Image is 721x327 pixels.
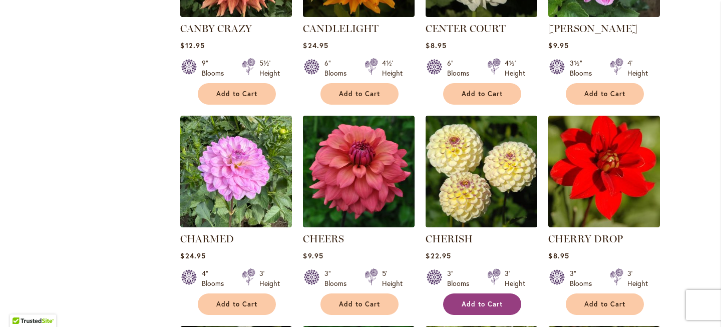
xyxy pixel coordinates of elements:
[324,58,352,78] div: 6" Blooms
[548,116,660,227] img: CHERRY DROP
[426,233,473,245] a: CHERISH
[462,90,503,98] span: Add to Cart
[566,83,644,105] button: Add to Cart
[259,58,280,78] div: 5½' Height
[382,58,403,78] div: 4½' Height
[303,251,323,260] span: $9.95
[548,41,568,50] span: $9.95
[548,23,637,35] a: [PERSON_NAME]
[339,300,380,308] span: Add to Cart
[339,90,380,98] span: Add to Cart
[180,41,204,50] span: $12.95
[426,220,537,229] a: CHERISH
[426,23,506,35] a: CENTER COURT
[548,220,660,229] a: CHERRY DROP
[548,251,569,260] span: $8.95
[303,220,415,229] a: CHEERS
[566,293,644,315] button: Add to Cart
[382,268,403,288] div: 5' Height
[180,116,292,227] img: CHARMED
[216,90,257,98] span: Add to Cart
[180,220,292,229] a: CHARMED
[320,83,399,105] button: Add to Cart
[426,10,537,19] a: CENTER COURT
[8,291,36,319] iframe: Launch Accessibility Center
[447,268,475,288] div: 3" Blooms
[570,268,598,288] div: 3" Blooms
[426,251,451,260] span: $22.95
[548,10,660,19] a: CHA CHING
[627,58,648,78] div: 4' Height
[303,10,415,19] a: CANDLELIGHT
[259,268,280,288] div: 3' Height
[447,58,475,78] div: 6" Blooms
[180,23,252,35] a: CANBY CRAZY
[443,83,521,105] button: Add to Cart
[584,90,625,98] span: Add to Cart
[303,41,328,50] span: $24.95
[627,268,648,288] div: 3' Height
[198,293,276,315] button: Add to Cart
[570,58,598,78] div: 3½" Blooms
[198,83,276,105] button: Add to Cart
[216,300,257,308] span: Add to Cart
[462,300,503,308] span: Add to Cart
[505,268,525,288] div: 3' Height
[548,233,623,245] a: CHERRY DROP
[180,251,205,260] span: $24.95
[180,10,292,19] a: Canby Crazy
[320,293,399,315] button: Add to Cart
[303,23,379,35] a: CANDLELIGHT
[202,268,230,288] div: 4" Blooms
[443,293,521,315] button: Add to Cart
[426,116,537,227] img: CHERISH
[426,41,446,50] span: $8.95
[180,233,234,245] a: CHARMED
[324,268,352,288] div: 3" Blooms
[505,58,525,78] div: 4½' Height
[202,58,230,78] div: 9" Blooms
[584,300,625,308] span: Add to Cart
[303,116,415,227] img: CHEERS
[303,233,344,245] a: CHEERS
